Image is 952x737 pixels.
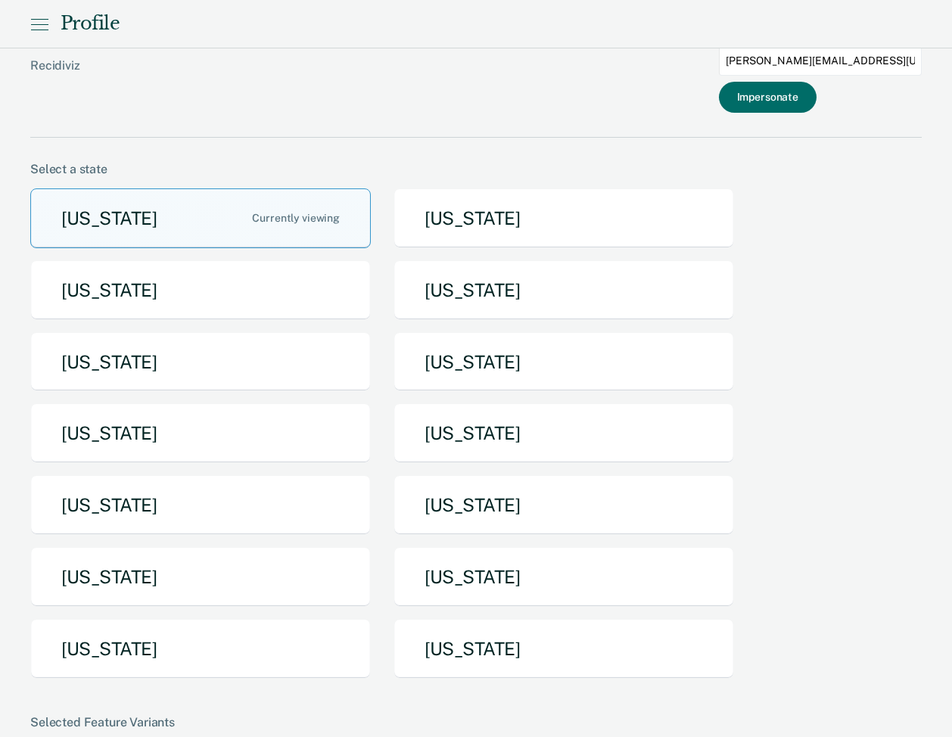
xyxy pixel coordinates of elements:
[30,547,371,607] button: [US_STATE]
[30,619,371,679] button: [US_STATE]
[394,403,734,463] button: [US_STATE]
[394,332,734,392] button: [US_STATE]
[30,332,371,392] button: [US_STATE]
[719,82,817,113] button: Impersonate
[394,475,734,535] button: [US_STATE]
[394,188,734,248] button: [US_STATE]
[30,58,387,97] div: Recidiviz
[30,260,371,320] button: [US_STATE]
[394,260,734,320] button: [US_STATE]
[61,13,120,35] div: Profile
[30,403,371,463] button: [US_STATE]
[30,715,922,729] div: Selected Feature Variants
[394,547,734,607] button: [US_STATE]
[30,475,371,535] button: [US_STATE]
[30,162,922,176] div: Select a state
[394,619,734,679] button: [US_STATE]
[719,46,922,76] input: Enter an email to impersonate...
[30,188,371,248] button: [US_STATE]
